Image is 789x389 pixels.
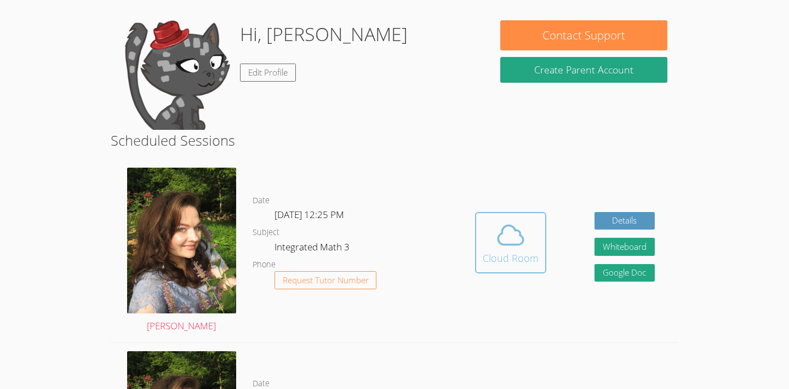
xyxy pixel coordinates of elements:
h2: Scheduled Sessions [111,130,679,151]
h1: Hi, [PERSON_NAME] [240,20,408,48]
a: Google Doc [594,264,655,282]
a: Edit Profile [240,64,296,82]
a: Details [594,212,655,230]
button: Request Tutor Number [275,271,377,289]
img: a.JPG [127,168,236,313]
dd: Integrated Math 3 [275,239,352,258]
a: [PERSON_NAME] [127,168,236,334]
img: default.png [122,20,231,130]
button: Contact Support [500,20,667,50]
button: Whiteboard [594,238,655,256]
dt: Date [253,194,270,208]
span: Request Tutor Number [283,276,369,284]
span: [DATE] 12:25 PM [275,208,344,221]
div: Cloud Room [483,250,539,266]
dt: Phone [253,258,276,272]
dt: Subject [253,226,279,239]
button: Cloud Room [475,212,546,273]
button: Create Parent Account [500,57,667,83]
